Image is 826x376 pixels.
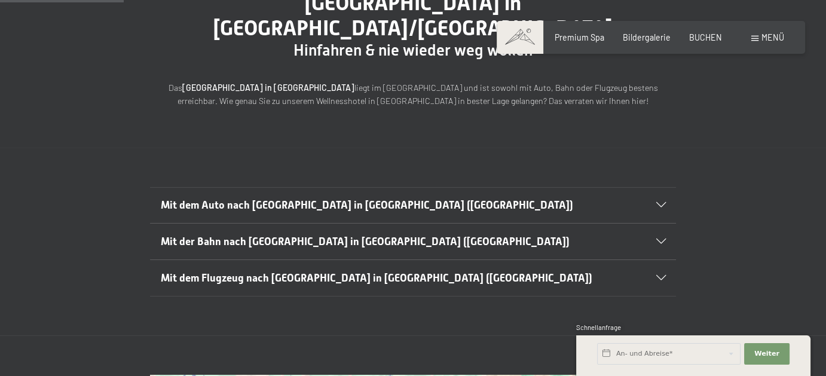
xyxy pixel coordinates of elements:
[161,236,570,247] span: Mit der Bahn nach [GEOGRAPHIC_DATA] in [GEOGRAPHIC_DATA] ([GEOGRAPHIC_DATA])
[689,32,722,42] a: BUCHEN
[293,41,533,59] span: Hinfahren & nie wieder weg wollen
[161,272,592,284] span: Mit dem Flugzeug nach [GEOGRAPHIC_DATA] in [GEOGRAPHIC_DATA] ([GEOGRAPHIC_DATA])
[161,199,573,211] span: Mit dem Auto nach [GEOGRAPHIC_DATA] in [GEOGRAPHIC_DATA] ([GEOGRAPHIC_DATA])
[754,349,779,359] span: Weiter
[623,32,671,42] a: Bildergalerie
[576,323,621,331] span: Schnellanfrage
[761,32,784,42] span: Menü
[744,343,790,365] button: Weiter
[150,81,676,108] p: Das liegt im [GEOGRAPHIC_DATA] und ist sowohl mit Auto, Bahn oder Flugzeug bestens erreichbar. Wi...
[182,82,354,93] strong: [GEOGRAPHIC_DATA] in [GEOGRAPHIC_DATA]
[555,32,604,42] a: Premium Spa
